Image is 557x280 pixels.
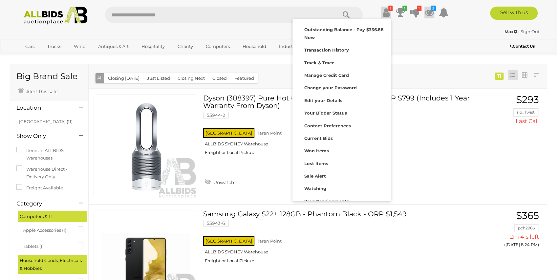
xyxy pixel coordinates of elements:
b: Contact Us [509,44,534,49]
strong: Your Consignments [304,199,349,204]
span: $293 [516,94,539,106]
a: Household [238,41,270,52]
span: Apple Accessories (1) [23,225,72,234]
strong: Sale Alert [304,173,326,179]
a: Your Bidder Status [293,106,391,118]
a: Sell with us [490,7,538,20]
strong: Transaction History [304,47,349,53]
strong: Track & Trace [304,60,334,65]
h4: Category [16,201,69,207]
a: Contact Preferences [293,119,391,131]
a: $293 rio_Twist Last Call [476,94,541,129]
a: Edit your Details [293,94,391,106]
div: Computers & IT [18,211,87,222]
a: [GEOGRAPHIC_DATA] [21,52,76,63]
strong: Outstanding Balance - Pay $336.88 Now [304,27,384,40]
a: 1 [410,7,420,18]
a: $365 pch2966 2m 41s left ([DATE] 8:24 PM) [476,210,541,251]
i: 5 [431,6,436,11]
button: Featured [230,73,258,83]
a: Cars [21,41,39,52]
label: Warehouse Direct - Delivery Only [16,165,82,181]
a: Transaction History [293,43,391,55]
span: Alert this sale [25,89,57,95]
a: Sale Alert [293,169,391,182]
div: Household Goods, Electricals & Hobbies [18,255,87,274]
a: 5 [424,7,434,18]
a: Alert this sale [16,86,59,96]
a: Your Consignments [293,194,391,207]
button: Search [330,7,363,23]
button: Closing [DATE] [104,73,143,83]
a: Dyson (308397) Pure Hot+Cool Link(Black/Nickel) - ORP $799 (Includes 1 Year Warranty From Dyson) ... [208,94,466,160]
a: Max [504,29,518,34]
img: Allbids.com.au [20,7,91,25]
a: Contact Us [509,43,536,50]
label: Freight Available [16,184,63,192]
span: $365 [516,209,539,222]
a: [GEOGRAPHIC_DATA] (11) [19,119,73,124]
i: 1 [402,6,407,11]
a: Industrial [275,41,304,52]
a: Antiques & Art [94,41,133,52]
strong: Manage Credit Card [304,73,349,78]
strong: Edit your Details [304,98,342,103]
a: Charity [173,41,197,52]
a: Unwatch [203,177,236,187]
h1: Big Brand Sale [16,72,82,81]
h4: Show Only [16,133,69,139]
strong: Watching [304,186,326,191]
strong: Your Bidder Status [304,110,347,116]
div: 11 [495,73,503,80]
i: ! [388,6,393,11]
a: Wine [70,41,90,52]
a: Track & Trace [293,56,391,68]
span: | [518,29,520,34]
a: Trucks [43,41,65,52]
strong: Contact Preferences [304,123,351,128]
h4: Location [16,105,69,111]
a: Hospitality [137,41,169,52]
a: Manage Credit Card [293,68,391,81]
a: Current Bids [293,131,391,144]
a: Won Items [293,144,391,156]
button: All [96,73,104,83]
button: Closing Next [174,73,209,83]
i: 1 [417,6,421,11]
span: Unwatch [212,180,234,185]
button: Closed [208,73,231,83]
a: 1 [396,7,405,18]
a: Watching [293,182,391,194]
a: Samsung Galaxy S22+ 128GB - Phantom Black - ORP $1,549 53943-6 [GEOGRAPHIC_DATA] Taren Point ALLB... [208,210,466,269]
a: Change your Password [293,81,391,93]
a: Outstanding Balance - Pay $336.88 Now [293,23,391,43]
strong: Lost Items [304,161,328,166]
strong: Max [504,29,517,34]
a: Computers [202,41,234,52]
label: Items in ALLBIDS Warehouses [16,147,82,162]
span: Tablets (1) [23,241,72,250]
button: Just Listed [143,73,174,83]
strong: Change your Password [304,85,357,90]
a: Sign Out [521,29,540,34]
strong: Current Bids [304,136,333,141]
strong: Won Items [304,148,329,153]
a: Lost Items [293,157,391,169]
a: ! [381,7,391,18]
